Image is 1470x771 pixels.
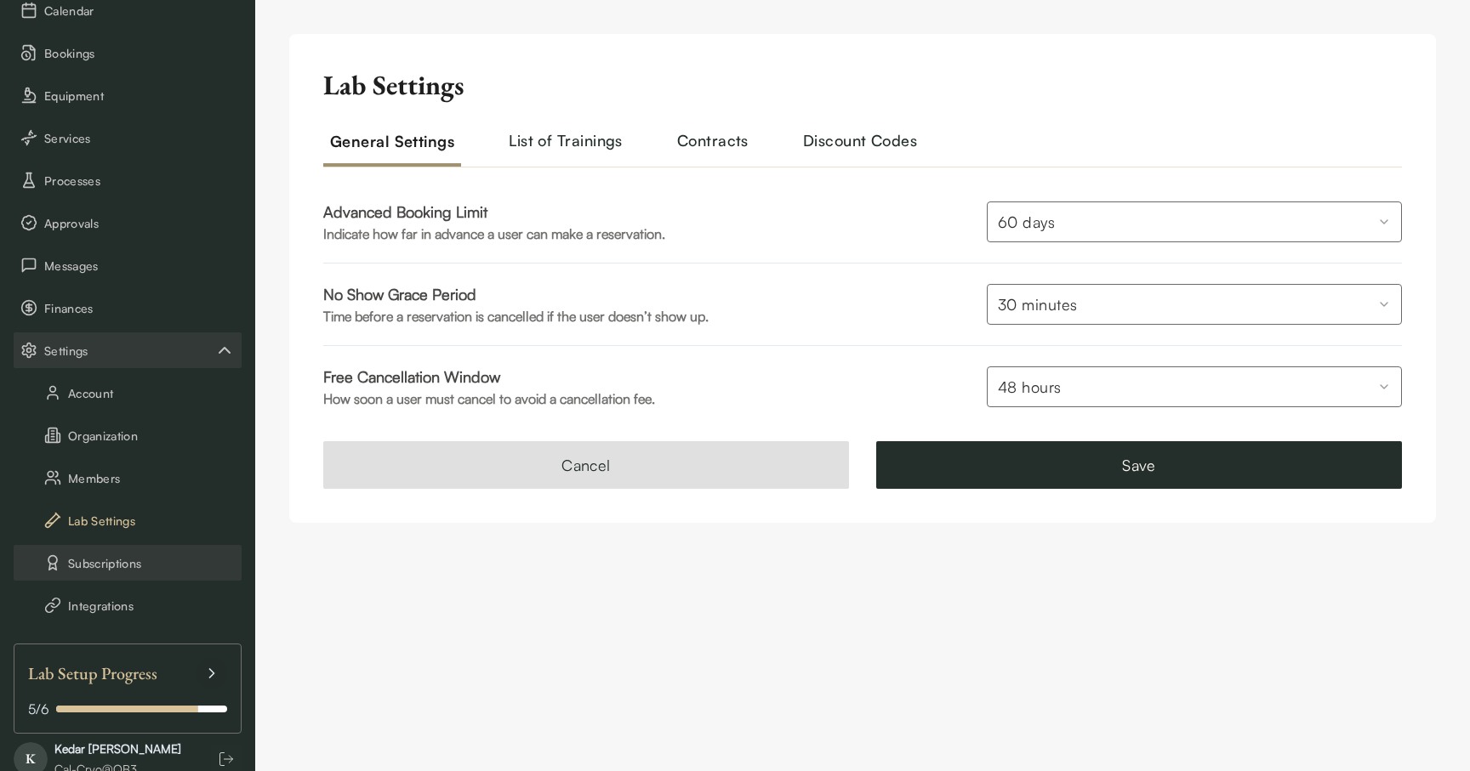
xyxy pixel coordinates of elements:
span: Equipment [44,87,235,105]
h2: General Settings [323,129,461,167]
span: Approvals [44,214,235,232]
span: Settings [44,342,214,360]
button: Approvals [14,205,242,241]
h2: Lab Settings [323,68,464,102]
span: Calendar [44,2,235,20]
span: Services [44,129,235,147]
button: Messages [14,247,242,283]
span: Messages [44,257,235,275]
button: Settings [14,332,242,368]
div: Settings sub items [14,332,242,368]
div: No Show Grace Period [323,282,946,306]
h2: Contracts [670,129,755,167]
button: Bookings [14,35,242,71]
button: Equipment [14,77,242,113]
button: Save [876,441,1402,489]
h2: Discount Codes [796,129,924,167]
button: Cancel [323,441,849,489]
button: Account [14,375,242,411]
button: Lab Settings [14,502,242,538]
span: Bookings [44,44,235,62]
span: Finances [44,299,235,317]
button: Processes [14,162,242,198]
span: Processes [44,172,235,190]
button: Members [14,460,242,496]
div: Advanced Booking Limit [323,200,946,224]
button: Subscriptions [14,545,242,581]
button: Finances [14,290,242,326]
div: How soon a user must cancel to avoid a cancellation fee. [323,388,946,409]
h2: List of Trainings [502,129,630,167]
div: Time before a reservation is cancelled if the user doesn’t show up. [323,306,946,326]
button: Services [14,120,242,156]
div: Indicate how far in advance a user can make a reservation. [323,224,946,244]
div: Free Cancellation Window [323,365,946,388]
button: Organization [14,417,242,453]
